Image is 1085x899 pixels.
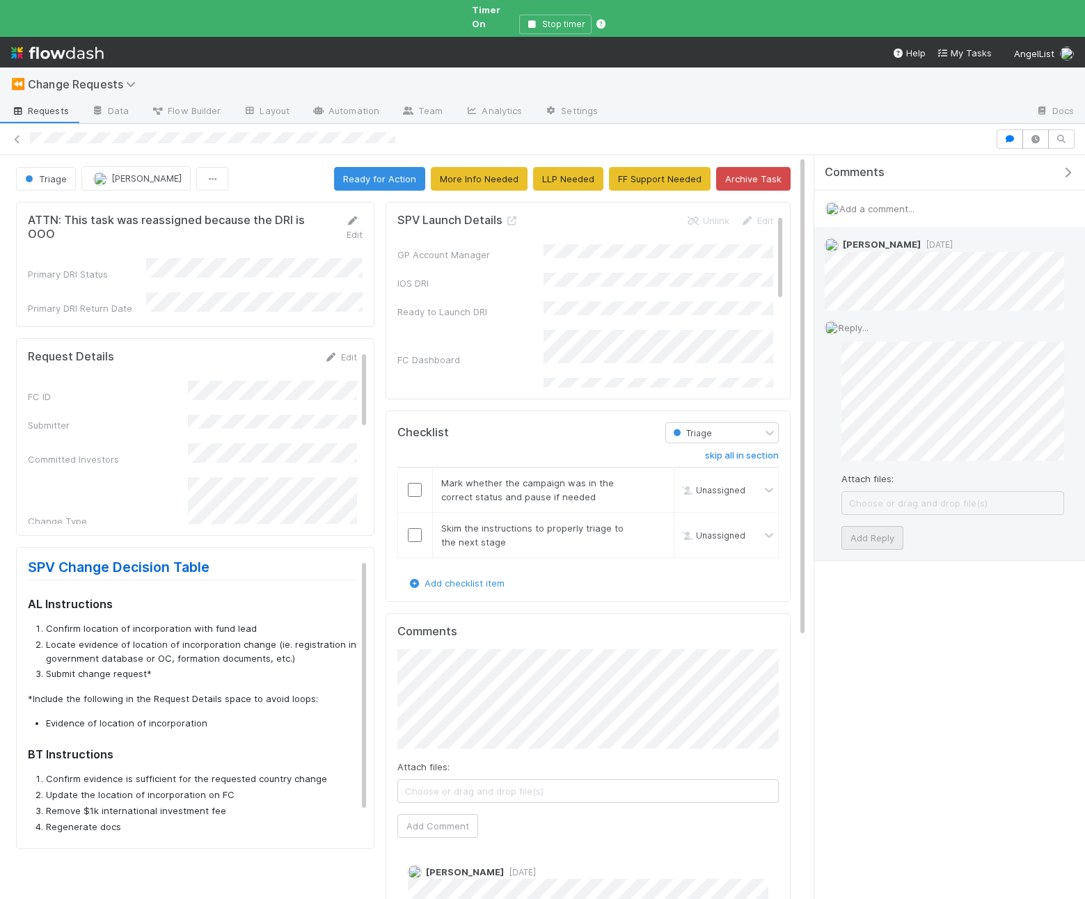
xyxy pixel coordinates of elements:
span: Requests [11,104,69,118]
span: Flow Builder [151,104,221,118]
h5: ATTN: This task was reassigned because the DRI is OOO [28,214,331,241]
img: avatar_768cd48b-9260-4103-b3ef-328172ae0546.png [408,865,422,879]
button: Archive Task [716,167,791,191]
li: Submit change request* [46,667,357,681]
span: Skim the instructions to properly triage to the next stage [441,523,624,548]
a: Team [390,101,454,123]
label: Attach files: [397,760,450,774]
span: [PERSON_NAME] [843,239,921,250]
a: Add checklist item [408,578,505,589]
span: Choose or drag and drop file(s) [398,780,778,802]
div: FC Dashboard [397,353,544,367]
span: Choose or drag and drop file(s) [842,492,1063,514]
div: Ready to Launch DRI [397,305,544,319]
div: Primary DRI Return Date [28,301,146,315]
span: [PERSON_NAME] [426,866,504,877]
a: SPV Change Decision Table [28,559,209,575]
img: avatar_b18de8e2-1483-4e81-aa60-0a3d21592880.png [825,321,839,335]
span: [PERSON_NAME] [111,173,182,184]
span: Triage [670,428,712,438]
a: Edit [741,215,773,226]
a: Edit [346,215,363,240]
p: *Include the following in the Request Details space to avoid loops: [28,692,357,706]
button: Add Comment [397,814,478,838]
a: Analytics [454,101,533,123]
span: [DATE] [504,867,536,877]
div: Primary DRI Status [28,267,146,281]
li: Confirm location of incorporation with fund lead [46,622,357,636]
a: Automation [301,101,390,123]
h5: Request Details [28,350,114,364]
span: Comments [825,166,885,180]
img: avatar_b18de8e2-1483-4e81-aa60-0a3d21592880.png [1060,47,1074,61]
h5: Checklist [397,426,449,440]
button: FF Support Needed [609,167,711,191]
span: Mark whether the campaign was in the correct status and pause if needed [441,477,614,502]
button: Add Reply [841,526,903,550]
li: Evidence of location of incorporation [46,717,357,731]
img: logo-inverted-e16ddd16eac7371096b0.svg [11,41,104,65]
a: Flow Builder [140,101,232,123]
div: Committed Investors [28,452,188,466]
span: Unassigned [679,484,745,495]
li: Remove $1k international investment fee [46,804,357,818]
li: Regenerate docs [46,820,357,834]
div: Help [892,46,926,60]
div: GP Account Manager [397,248,544,262]
li: Confirm evidence is sufficient for the requested country change [46,772,357,786]
h5: SPV Launch Details [397,214,519,228]
div: Submitter [28,418,188,432]
img: avatar_768cd48b-9260-4103-b3ef-328172ae0546.png [93,172,107,186]
span: Unassigned [679,530,745,540]
div: Lead Syndicate [397,387,544,401]
button: More Info Needed [431,167,528,191]
button: [PERSON_NAME] [81,166,191,190]
a: Data [80,101,140,123]
div: IOS DRI [397,276,544,290]
span: [DATE] [921,239,953,250]
h5: Comments [397,625,779,639]
li: Locate evidence of location of incorporation change (ie. registration in government database or O... [46,638,357,665]
span: ⏪ [11,78,25,90]
span: Timer On [472,3,514,31]
div: FC ID [28,390,188,404]
h6: skip all in section [705,450,779,461]
button: LLP Needed [533,167,603,191]
a: Edit [324,351,357,363]
span: Change Requests [28,77,143,91]
span: Triage [22,173,67,184]
button: Ready for Action [334,167,425,191]
a: Layout [232,101,301,123]
button: Triage [16,167,76,191]
span: Timer On [472,4,500,29]
span: AngelList [1014,48,1054,59]
span: Add a comment... [839,203,914,214]
button: Stop timer [519,15,592,34]
li: Update the location of incorporation on FC [46,788,357,802]
span: Reply... [839,322,869,333]
div: Change Type [28,514,188,528]
span: My Tasks [937,47,992,58]
a: My Tasks [937,46,992,60]
img: avatar_768cd48b-9260-4103-b3ef-328172ae0546.png [825,238,839,252]
a: skip all in section [705,450,779,467]
label: Attach files: [841,472,894,486]
a: Unlink [686,215,729,226]
a: Settings [533,101,609,123]
img: avatar_b18de8e2-1483-4e81-aa60-0a3d21592880.png [825,202,839,216]
h3: BT Instructions [28,747,357,761]
a: Docs [1024,101,1085,123]
h3: AL Instructions [28,597,357,611]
